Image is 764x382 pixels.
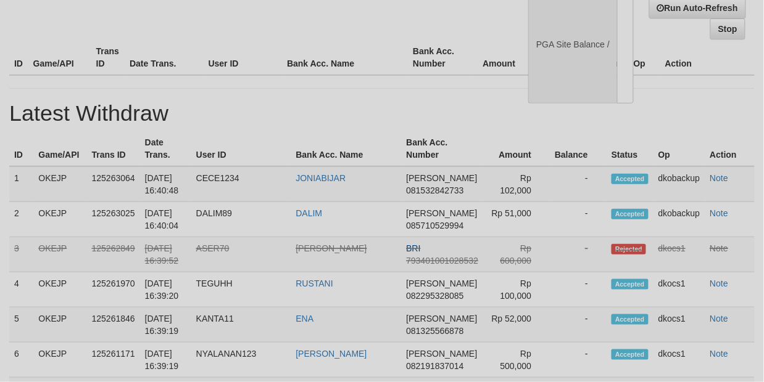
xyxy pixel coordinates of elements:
td: dkocs1 [654,237,705,272]
span: Rejected [612,244,646,254]
td: - [550,166,607,202]
span: 082295328085 [406,291,463,301]
td: dkocs1 [654,307,705,343]
span: Accepted [612,279,649,290]
td: 125261970 [87,272,140,307]
th: Amount [471,40,534,75]
th: Status [607,131,654,166]
th: Amount [483,131,550,166]
a: Note [710,243,729,253]
td: OKEJP [33,237,86,272]
a: ENA [296,314,313,323]
td: - [550,307,607,343]
span: Accepted [612,209,649,219]
th: Game/API [28,40,91,75]
span: Accepted [612,349,649,360]
td: DALIM89 [191,202,291,237]
td: 125261171 [87,343,140,378]
td: 125262849 [87,237,140,272]
th: Trans ID [91,40,125,75]
th: User ID [204,40,283,75]
td: 125261846 [87,307,140,343]
td: [DATE] 16:40:48 [140,166,191,202]
td: OKEJP [33,272,86,307]
td: dkocs1 [654,272,705,307]
td: Rp 500,000 [483,343,550,378]
span: Accepted [612,174,649,184]
a: Note [710,278,729,288]
a: [PERSON_NAME] [296,243,367,253]
th: Op [654,131,705,166]
td: dkocs1 [654,343,705,378]
td: - [550,237,607,272]
h1: Latest Withdraw [9,101,755,126]
th: Bank Acc. Name [291,131,401,166]
td: CECE1234 [191,166,291,202]
td: 2 [9,202,33,237]
th: Op [629,40,660,75]
span: Accepted [612,314,649,325]
span: 081325566878 [406,326,463,336]
td: 125263064 [87,166,140,202]
span: [PERSON_NAME] [406,208,477,218]
a: [PERSON_NAME] [296,349,367,359]
span: [PERSON_NAME] [406,349,477,359]
td: [DATE] 16:40:04 [140,202,191,237]
a: DALIM [296,208,322,218]
td: 1 [9,166,33,202]
td: NYALANAN123 [191,343,291,378]
th: Balance [550,131,607,166]
td: OKEJP [33,202,86,237]
a: Note [710,173,729,183]
td: [DATE] 16:39:20 [140,272,191,307]
td: ASER70 [191,237,291,272]
a: JONIABIJAR [296,173,346,183]
td: Rp 600,000 [483,237,550,272]
th: Action [660,40,755,75]
td: dkobackup [654,166,705,202]
td: - [550,343,607,378]
td: - [550,202,607,237]
td: 125263025 [87,202,140,237]
span: [PERSON_NAME] [406,278,477,288]
th: ID [9,40,28,75]
span: 082191837014 [406,361,463,371]
th: Game/API [33,131,86,166]
a: Stop [710,18,745,39]
th: User ID [191,131,291,166]
td: Rp 102,000 [483,166,550,202]
a: RUSTANI [296,278,333,288]
td: [DATE] 16:39:19 [140,343,191,378]
th: Date Trans. [125,40,204,75]
th: ID [9,131,33,166]
td: 6 [9,343,33,378]
td: - [550,272,607,307]
th: Trans ID [87,131,140,166]
td: OKEJP [33,166,86,202]
td: [DATE] 16:39:19 [140,307,191,343]
a: Note [710,208,729,218]
span: 793401001028532 [406,256,478,266]
a: Note [710,349,729,359]
span: 081532842733 [406,185,463,195]
span: 085710529994 [406,221,463,230]
td: TEGUHH [191,272,291,307]
span: BRI [406,243,420,253]
th: Action [705,131,755,166]
td: 4 [9,272,33,307]
th: Bank Acc. Name [282,40,408,75]
td: Rp 52,000 [483,307,550,343]
th: Date Trans. [140,131,191,166]
td: OKEJP [33,307,86,343]
td: 5 [9,307,33,343]
td: [DATE] 16:39:52 [140,237,191,272]
td: KANTA11 [191,307,291,343]
td: 3 [9,237,33,272]
td: Rp 100,000 [483,272,550,307]
span: [PERSON_NAME] [406,173,477,183]
a: Note [710,314,729,323]
td: Rp 51,000 [483,202,550,237]
td: dkobackup [654,202,705,237]
td: OKEJP [33,343,86,378]
th: Bank Acc. Number [408,40,471,75]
